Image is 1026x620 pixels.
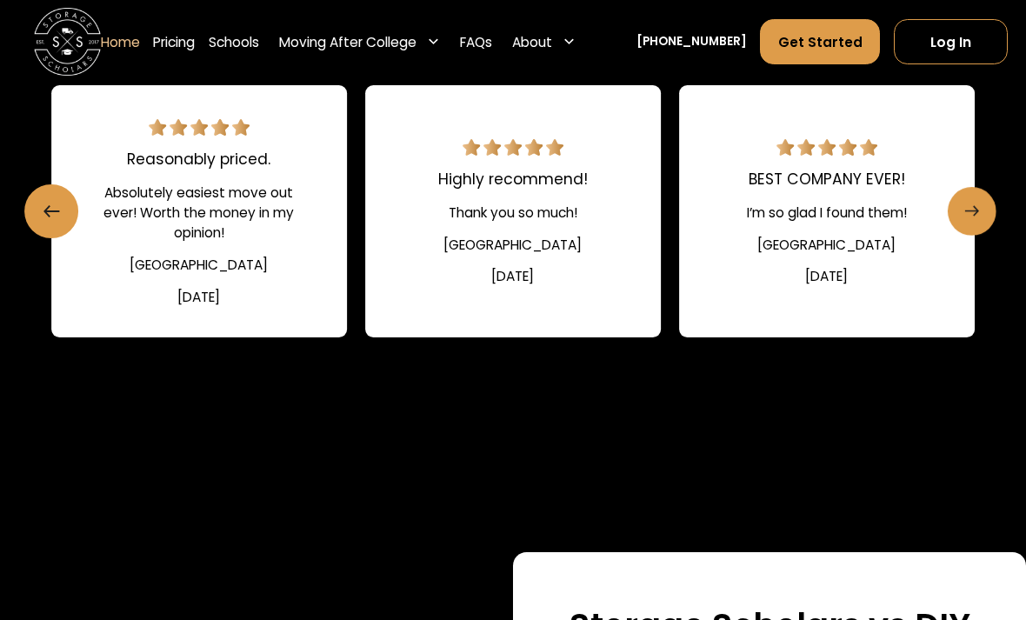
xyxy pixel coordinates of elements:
[34,9,101,76] a: home
[948,187,996,236] a: Next slide
[463,139,563,156] img: 5 star review.
[177,287,220,307] div: [DATE]
[51,85,347,337] a: 5 star review.Reasonably priced.Absolutely easiest move out ever! Worth the money in my opinion![...
[34,9,101,76] img: Storage Scholars main logo
[101,18,140,65] a: Home
[209,18,259,65] a: Schools
[679,85,975,337] div: 11 / 22
[51,85,347,337] div: 9 / 22
[130,255,268,275] div: [GEOGRAPHIC_DATA]
[747,203,907,223] div: I’m so glad I found them!
[894,19,1008,64] a: Log In
[636,33,747,50] a: [PHONE_NUMBER]
[460,18,492,65] a: FAQs
[805,266,848,286] div: [DATE]
[757,235,896,255] div: [GEOGRAPHIC_DATA]
[365,85,661,337] a: 5 star review.Highly recommend!Thank you so much![GEOGRAPHIC_DATA][DATE]
[760,19,880,64] a: Get Started
[91,183,306,243] div: Absolutely easiest move out ever! Worth the money in my opinion!
[449,203,577,223] div: Thank you so much!
[149,119,250,136] img: 5 star review.
[127,148,270,170] div: Reasonably priced.
[776,139,877,156] img: 5 star review.
[279,32,416,52] div: Moving After College
[506,18,583,65] div: About
[438,168,588,190] div: Highly recommend!
[365,85,661,337] div: 10 / 22
[153,18,195,65] a: Pricing
[272,18,446,65] div: Moving After College
[24,184,78,238] a: Previous slide
[443,235,582,255] div: [GEOGRAPHIC_DATA]
[749,168,905,190] div: BEST COMPANY EVER!
[679,85,975,337] a: 5 star review.BEST COMPANY EVER!I’m so glad I found them![GEOGRAPHIC_DATA][DATE]
[491,266,534,286] div: [DATE]
[512,32,552,52] div: About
